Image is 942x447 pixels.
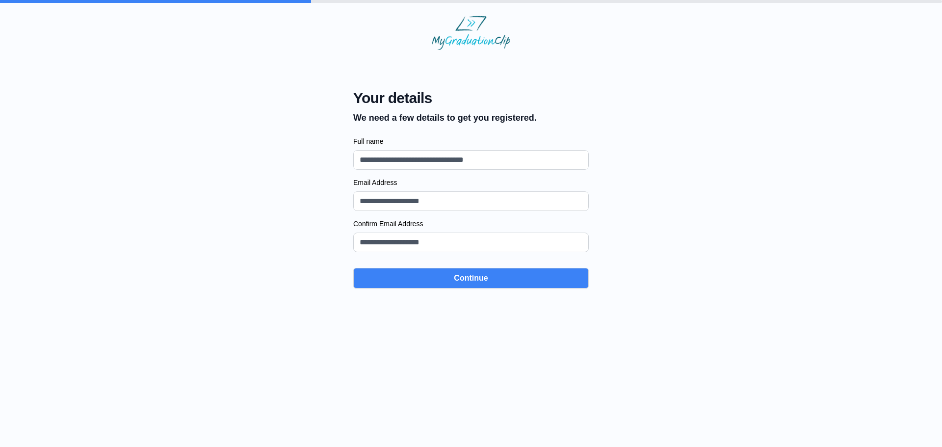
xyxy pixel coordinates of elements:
[432,16,510,50] img: MyGraduationClip
[353,111,537,125] p: We need a few details to get you registered.
[353,178,589,187] label: Email Address
[353,268,589,289] button: Continue
[353,219,589,229] label: Confirm Email Address
[353,136,589,146] label: Full name
[353,89,537,107] span: Your details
